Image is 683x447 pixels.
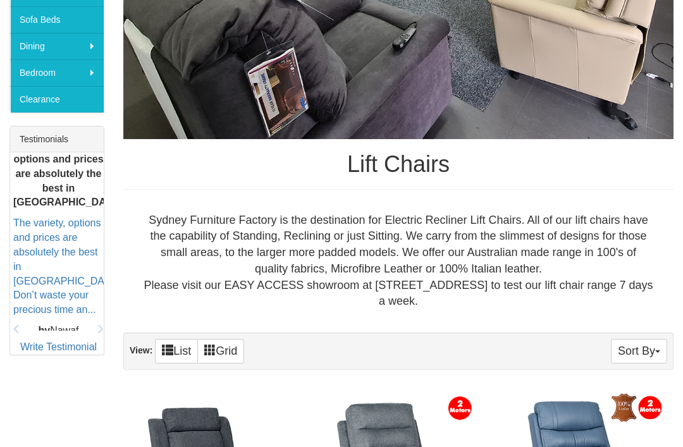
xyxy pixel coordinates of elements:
[10,33,104,59] a: Dining
[130,345,152,355] strong: View:
[10,6,104,33] a: Sofa Beds
[611,339,667,364] button: Sort By
[20,341,97,352] a: Write Testimonial
[155,339,198,364] a: List
[133,212,663,310] div: Sydney Furniture Factory is the destination for Electric Recliner Lift Chairs. All of our lift ch...
[10,126,104,152] div: Testimonials
[10,86,104,113] a: Clearance
[197,339,244,364] a: Grid
[13,217,121,315] a: The variety, options and prices are absolutely the best in [GEOGRAPHIC_DATA]. Don’t waste your pr...
[13,139,121,207] b: The variety, options and prices are absolutely the best in [GEOGRAPHIC_DATA]
[123,152,674,177] h1: Lift Chairs
[10,59,104,86] a: Bedroom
